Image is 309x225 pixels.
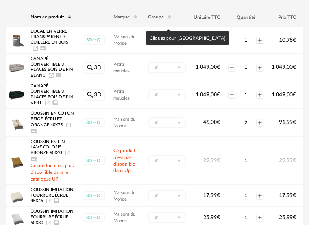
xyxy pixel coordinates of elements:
[31,140,65,155] span: Coussin en lin lavé coloris bronze 60x40
[8,59,25,76] img: Product pack shot
[113,62,130,73] span: Petits meubles
[203,120,220,125] span: 46,00
[82,191,105,200] a: 3D HQ
[257,120,263,126] span: Plus icon
[65,151,71,155] a: Launch icon
[229,92,235,98] span: Minus icon
[46,221,52,225] span: Launch icon
[279,37,296,43] span: 10,78
[148,117,186,128] div: Sélectionner un groupe
[236,192,256,199] div: 1
[272,92,296,98] span: 1 049,00
[83,191,105,200] div: 3D HQ
[86,92,94,98] span: Magnify icon
[8,153,25,169] img: Product pack shot
[257,37,263,43] span: Plus icon
[279,158,296,163] span: 29,99
[8,87,25,103] img: Product pack shot
[293,158,296,163] span: €
[203,193,220,198] span: 17,99
[148,190,186,201] div: Sélectionner un groupe
[53,199,59,203] span: Ajouter un commentaire
[293,120,296,125] span: €
[236,157,256,164] div: 1
[31,111,74,127] span: Coussin en coton beige, écru et orange 40x75
[196,65,220,70] span: 1 049,00
[279,215,296,220] span: 25,99
[293,215,296,220] span: €
[44,101,51,105] a: Launch icon
[8,188,25,204] img: Product pack shot
[52,101,58,105] span: Ajouter un commentaire
[257,92,263,98] span: Plus icon
[86,65,94,70] span: Magnify icon
[53,221,59,225] span: Ajouter un commentaire
[293,65,296,70] span: €
[113,35,135,46] span: Maisons du Monde
[8,114,25,131] img: Product pack shot
[146,31,229,45] div: Cliquez pour [GEOGRAPHIC_DATA]
[31,84,73,105] span: Canapé convertible 3 places bois de pin vert
[31,163,74,181] span: Ce produit n’est plus disponible dans le catalogue UP
[31,15,64,19] span: Nom de produit
[148,15,164,19] span: Groupe
[196,92,220,98] span: 1 049,00
[148,212,186,223] div: Sélectionner un groupe
[257,65,263,71] span: Plus icon
[217,193,220,198] span: €
[56,73,62,77] span: Ajouter un commentaire
[236,92,256,98] div: 1
[279,120,296,125] span: 91,99
[236,37,256,43] div: 1
[83,62,105,74] a: Magnify icon3D
[31,57,73,77] span: Canapé convertible 3 places bois de pin blanc
[113,15,130,19] span: Marque
[83,35,105,44] div: 3D HQ
[217,215,220,220] span: €
[279,193,296,198] span: 17,99
[82,118,105,127] a: 3D HQ
[31,157,37,161] span: Ajouter un commentaire
[203,215,220,220] span: 25,99
[31,129,37,133] span: Ajouter un commentaire
[48,73,54,77] a: Launch icon
[229,65,235,71] span: Minus icon
[217,158,220,163] span: €
[113,148,135,173] span: Ce produit n’est pas disponible dans Up
[236,214,256,221] div: 1
[113,117,135,128] span: Maisons du Monde
[148,155,186,166] div: Sélectionner un groupe
[293,193,296,198] span: €
[83,156,105,165] div: 3D HQ
[65,122,72,127] a: Launch icon
[190,8,224,27] th: Unitaire TTC
[217,92,220,98] span: €
[82,35,105,44] a: 3D HQ
[217,65,220,70] span: €
[257,193,263,199] span: Plus icon
[224,8,268,27] th: Quantité
[236,120,256,126] div: 2
[268,8,300,27] th: Prix TTC
[148,89,186,100] div: Sélectionner un groupe
[293,92,296,98] span: €
[83,213,105,222] div: 3D HQ
[83,89,105,101] a: Magnify icon3D
[8,32,25,48] img: Product pack shot
[40,46,46,50] span: Ajouter un commentaire
[46,199,52,203] a: Launch icon
[203,158,220,163] span: 29,99
[31,188,74,203] span: Coussin imitation fourrure écrue 45x45
[293,37,296,43] span: €
[82,213,105,222] a: 3D HQ
[31,30,68,45] span: Bocal en verre transparent et cuillère en bois
[82,156,105,165] a: 3D HQ
[113,89,130,100] span: Petits meubles
[32,46,39,50] a: Launch icon
[83,118,105,127] div: 3D HQ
